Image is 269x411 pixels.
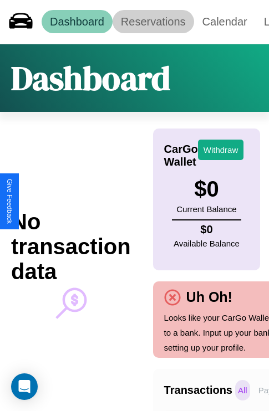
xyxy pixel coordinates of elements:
[164,143,198,168] h4: CarGo Wallet
[174,236,240,251] p: Available Balance
[181,289,238,305] h4: Uh Oh!
[176,177,236,202] h3: $ 0
[176,202,236,217] p: Current Balance
[11,373,38,400] div: Open Intercom Messenger
[235,380,250,400] p: All
[113,10,194,33] a: Reservations
[198,140,244,160] button: Withdraw
[194,10,256,33] a: Calendar
[42,10,113,33] a: Dashboard
[11,55,170,101] h1: Dashboard
[11,209,131,284] h2: No transaction data
[164,384,232,397] h4: Transactions
[174,223,240,236] h4: $ 0
[6,179,13,224] div: Give Feedback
